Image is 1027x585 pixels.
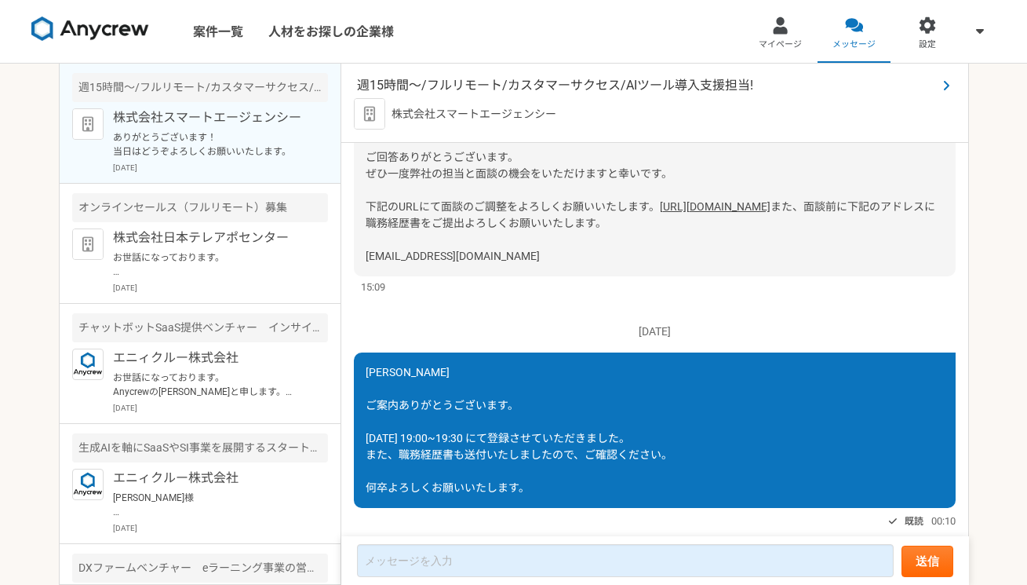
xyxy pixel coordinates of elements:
span: 15:09 [361,280,385,294]
div: 生成AIを軸にSaaSやSI事業を展開するスタートアップ エンタープライズ営業 [72,433,328,463]
p: 株式会社スマートエージェンシー [391,106,556,122]
div: 週15時間〜/フルリモート/カスタマーサクセス/AIツール導入支援担当! [72,73,328,102]
span: 設定 [919,38,936,51]
p: 株式会社スマートエージェンシー [113,108,307,127]
img: default_org_logo-42cde973f59100197ec2c8e796e4974ac8490bb5b08a0eb061ff975e4574aa76.png [72,108,104,140]
p: お世話になっております。 Anycrewの[PERSON_NAME]と申します。 ご経歴を拝見させていただき、お声がけさせていただきましたが、こちらの案件の応募はいかがでしょうか。 必須スキル面... [113,371,307,399]
img: logo_text_blue_01.png [72,349,104,380]
img: default_org_logo-42cde973f59100197ec2c8e796e4974ac8490bb5b08a0eb061ff975e4574aa76.png [72,229,104,260]
p: エニィクルー株式会社 [113,469,307,488]
div: オンラインセールス（フルリモート）募集 [72,193,328,222]
span: 既読 [905,512,923,531]
p: [DATE] [354,324,956,340]
img: default_org_logo-42cde973f59100197ec2c8e796e4974ac8490bb5b08a0eb061ff975e4574aa76.png [354,98,385,130]
p: エニィクルー株式会社 [113,349,307,367]
span: [PERSON_NAME] ご案内ありがとうございます。 [DATE] 19:00~19:30 にて登録させていただきました。 また、職務経歴書も送付いたしましたので、ご確認ください。 何卒よろ... [366,366,672,494]
p: お世話になっております。 プロフィール拝見してとても魅力的なご経歴で、 ぜひ一度、弊社面談をお願いできないでしょうか？ [URL][DOMAIN_NAME][DOMAIN_NAME] 当社ですが... [113,250,307,279]
span: [PERSON_NAME]様 ご回答ありがとうございます。 ぜひ一度弊社の担当と面談の機会をいただけますと幸いです。 下記のURLにて面談のご調整をよろしくお願いいたします。 [366,118,672,213]
p: ありがとうございます！ 当日はどうぞよろしくお願いいたします。 [113,130,307,159]
div: DXファームベンチャー eラーニング事業の営業業務（講師の獲得や稼働サポート） [72,554,328,583]
button: 送信 [901,546,953,577]
img: 8DqYSo04kwAAAAASUVORK5CYII= [31,16,149,42]
span: 週15時間〜/フルリモート/カスタマーサクセス/AIツール導入支援担当! [357,76,937,95]
div: チャットボットSaaS提供ベンチャー インサイドセールス [72,313,328,342]
span: マイページ [759,38,802,51]
span: また、面談前に下記のアドレスに職務経歴書をご提出よろしくお願いいたします。 [EMAIL_ADDRESS][DOMAIN_NAME] [366,200,935,262]
span: メッセージ [832,38,876,51]
p: [DATE] [113,162,328,174]
span: 00:10 [931,514,956,528]
p: 株式会社日本テレアポセンター [113,229,307,247]
p: [DATE] [113,522,328,534]
p: [DATE] [113,282,328,294]
img: logo_text_blue_01.png [72,469,104,500]
a: [URL][DOMAIN_NAME] [660,200,770,213]
p: [PERSON_NAME]様 Anycrewの[PERSON_NAME]と申します。 サービスのご利用、ありがとうございます。 営業の経験を拝見し、こちらの案件でご活躍いただけるのではないかと思... [113,491,307,519]
p: [DATE] [113,402,328,414]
